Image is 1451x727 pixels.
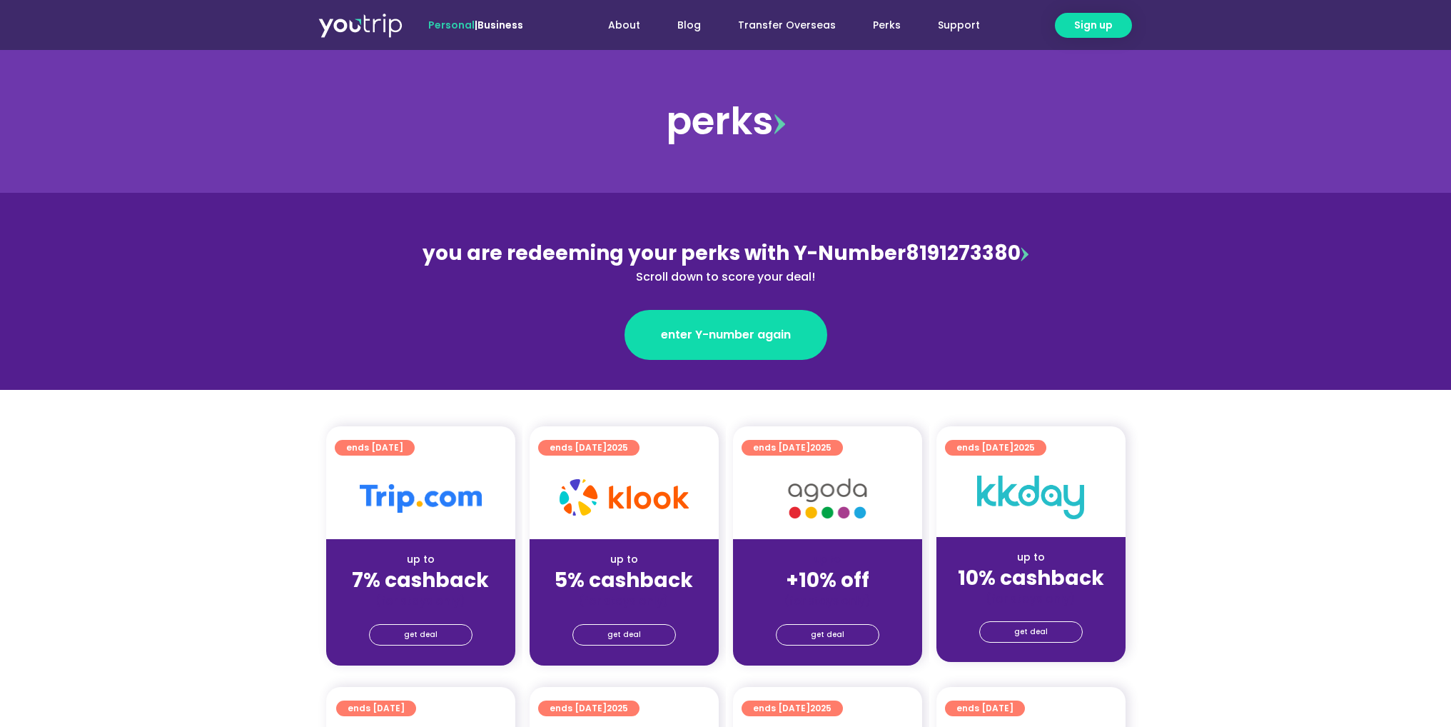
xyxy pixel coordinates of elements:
[541,552,707,567] div: up to
[338,593,504,608] div: (for stays only)
[744,593,911,608] div: (for stays only)
[810,441,831,453] span: 2025
[811,625,844,645] span: get deal
[948,550,1114,565] div: up to
[659,12,719,39] a: Blog
[348,701,405,716] span: ends [DATE]
[956,701,1013,716] span: ends [DATE]
[753,440,831,456] span: ends [DATE]
[742,440,843,456] a: ends [DATE]2025
[776,624,879,646] a: get deal
[854,12,919,39] a: Perks
[335,440,415,456] a: ends [DATE]
[416,269,1036,286] div: Scroll down to score your deal!
[538,440,639,456] a: ends [DATE]2025
[541,593,707,608] div: (for stays only)
[742,701,843,716] a: ends [DATE]2025
[810,702,831,714] span: 2025
[352,566,489,594] strong: 7% cashback
[1013,441,1035,453] span: 2025
[1055,13,1132,38] a: Sign up
[948,591,1114,606] div: (for stays only)
[753,701,831,716] span: ends [DATE]
[979,621,1083,643] a: get deal
[661,326,791,344] span: enter Y-number again
[538,701,639,716] a: ends [DATE]2025
[945,440,1046,456] a: ends [DATE]2025
[956,440,1035,456] span: ends [DATE]
[607,702,628,714] span: 2025
[336,701,416,716] a: ends [DATE]
[423,239,906,267] span: you are redeeming your perks with Y-Number
[338,552,504,567] div: up to
[607,441,628,453] span: 2025
[1014,622,1048,642] span: get deal
[945,701,1025,716] a: ends [DATE]
[550,701,628,716] span: ends [DATE]
[786,566,869,594] strong: +10% off
[607,625,641,645] span: get deal
[555,566,693,594] strong: 5% cashback
[1074,18,1113,33] span: Sign up
[477,18,523,32] a: Business
[572,624,676,646] a: get deal
[428,18,475,32] span: Personal
[590,12,659,39] a: About
[369,624,472,646] a: get deal
[416,239,1036,286] div: 8191273380
[346,440,403,456] span: ends [DATE]
[625,310,827,360] a: enter Y-number again
[404,625,438,645] span: get deal
[562,12,998,39] nav: Menu
[550,440,628,456] span: ends [DATE]
[919,12,998,39] a: Support
[719,12,854,39] a: Transfer Overseas
[428,18,523,32] span: |
[814,552,841,566] span: up to
[958,564,1104,592] strong: 10% cashback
